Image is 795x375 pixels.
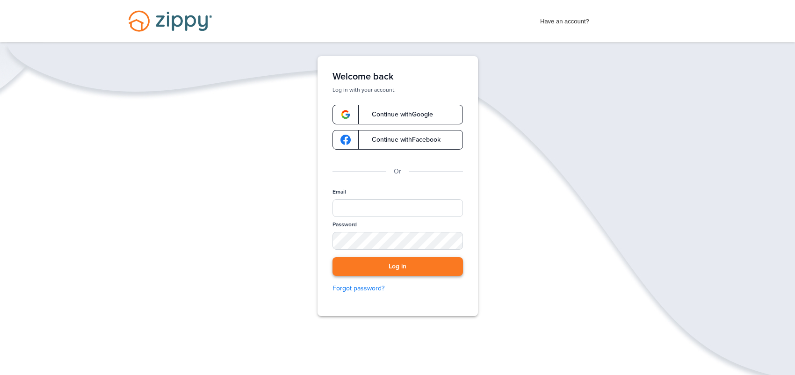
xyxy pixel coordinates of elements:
input: Password [332,232,463,250]
input: Email [332,199,463,217]
span: Have an account? [540,12,589,27]
img: google-logo [340,109,351,120]
img: google-logo [340,135,351,145]
a: Forgot password? [332,283,463,294]
h1: Welcome back [332,71,463,82]
button: Log in [332,257,463,276]
a: google-logoContinue withFacebook [332,130,463,150]
label: Email [332,188,346,196]
span: Continue with Google [362,111,433,118]
a: google-logoContinue withGoogle [332,105,463,124]
span: Continue with Facebook [362,137,441,143]
label: Password [332,221,357,229]
p: Log in with your account. [332,86,463,94]
p: Or [394,166,401,177]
